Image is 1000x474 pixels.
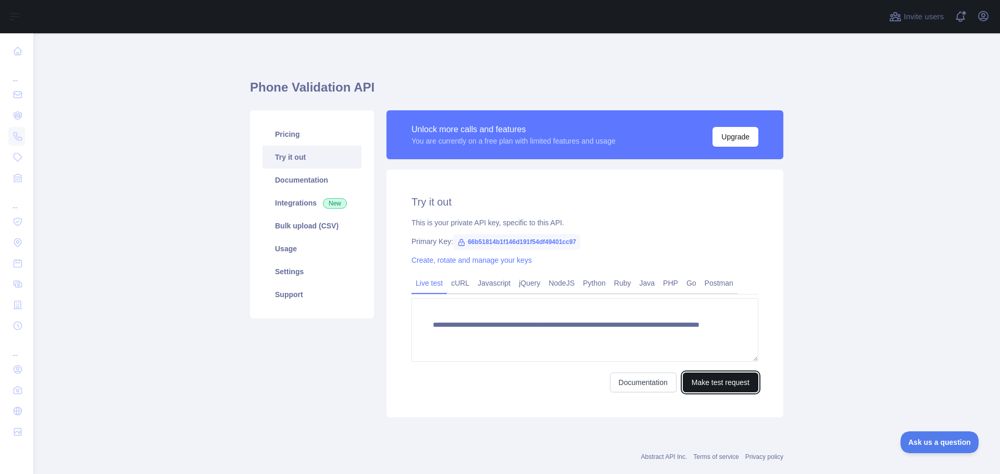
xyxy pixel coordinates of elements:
[904,11,944,23] span: Invite users
[745,453,783,460] a: Privacy policy
[8,62,25,83] div: ...
[262,237,361,260] a: Usage
[411,275,447,291] a: Live test
[262,283,361,306] a: Support
[610,275,635,291] a: Ruby
[693,453,739,460] a: Terms of service
[411,217,758,228] div: This is your private API key, specific to this API.
[411,256,532,264] a: Create, rotate and manage your keys
[701,275,737,291] a: Postman
[8,189,25,210] div: ...
[447,275,473,291] a: cURL
[250,79,783,104] h1: Phone Validation API
[262,123,361,146] a: Pricing
[323,198,347,209] span: New
[262,169,361,191] a: Documentation
[411,195,758,209] h2: Try it out
[610,373,677,392] a: Documentation
[683,373,758,392] button: Make test request
[8,337,25,358] div: ...
[453,234,580,250] span: 66b51814b1f146d191f54df49401cc97
[712,127,758,147] button: Upgrade
[641,453,687,460] a: Abstract API Inc.
[579,275,610,291] a: Python
[411,236,758,247] div: Primary Key:
[411,123,616,136] div: Unlock more calls and features
[682,275,701,291] a: Go
[262,191,361,214] a: Integrations New
[901,431,979,453] iframe: Toggle Customer Support
[262,260,361,283] a: Settings
[411,136,616,146] div: You are currently on a free plan with limited features and usage
[659,275,682,291] a: PHP
[262,146,361,169] a: Try it out
[262,214,361,237] a: Bulk upload (CSV)
[887,8,946,25] button: Invite users
[635,275,659,291] a: Java
[473,275,515,291] a: Javascript
[515,275,544,291] a: jQuery
[544,275,579,291] a: NodeJS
